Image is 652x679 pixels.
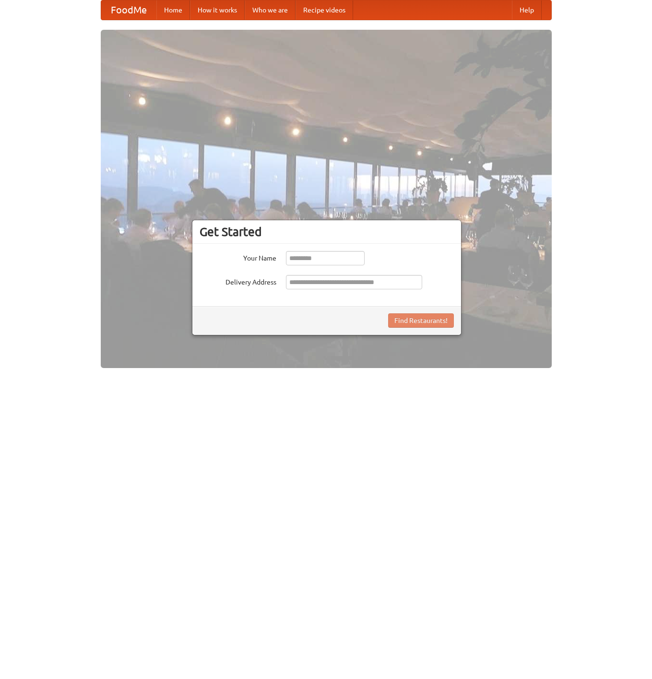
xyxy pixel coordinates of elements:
[200,275,276,287] label: Delivery Address
[190,0,245,20] a: How it works
[388,313,454,328] button: Find Restaurants!
[200,251,276,263] label: Your Name
[296,0,353,20] a: Recipe videos
[200,225,454,239] h3: Get Started
[156,0,190,20] a: Home
[512,0,542,20] a: Help
[101,0,156,20] a: FoodMe
[245,0,296,20] a: Who we are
